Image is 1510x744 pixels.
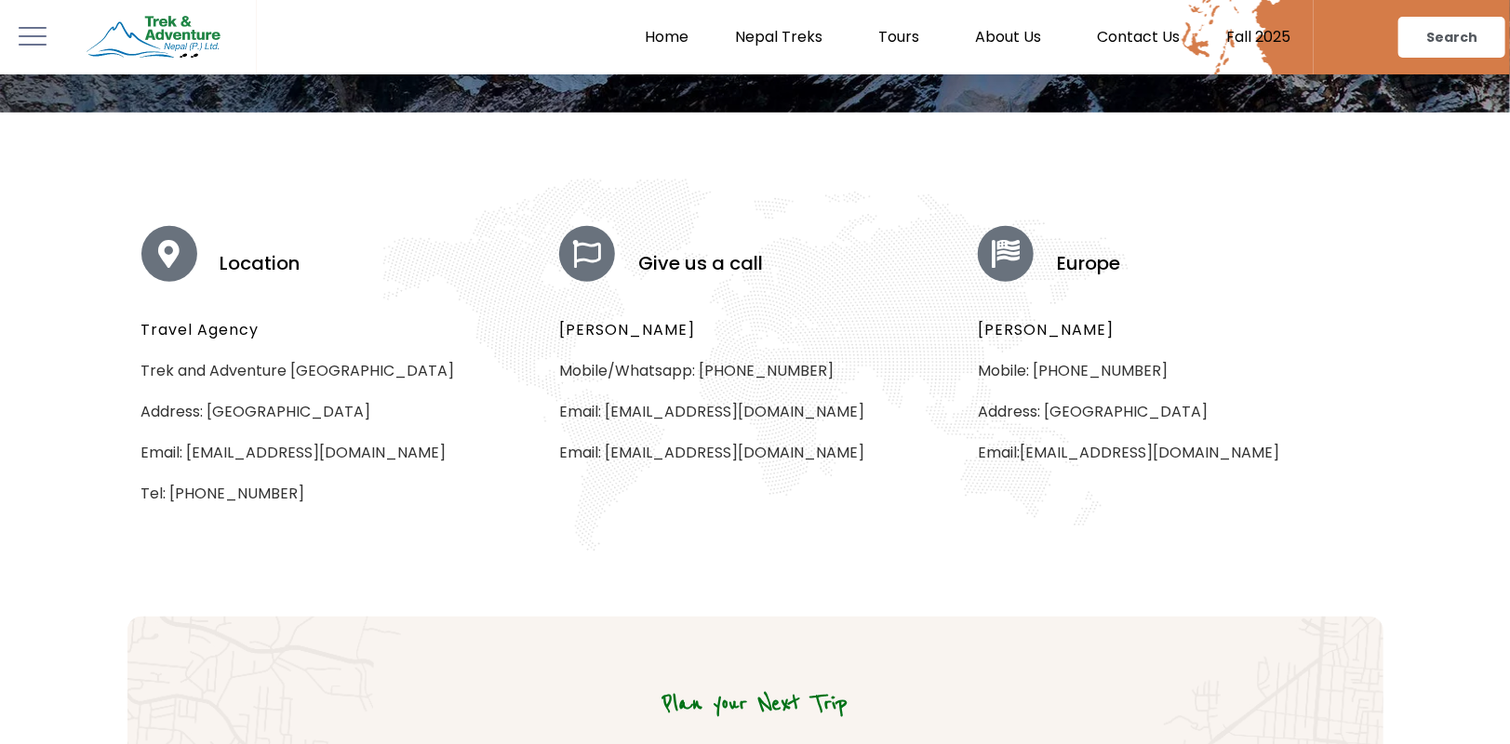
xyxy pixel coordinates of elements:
[559,319,950,341] h5: [PERSON_NAME]
[1426,31,1477,44] span: Search
[141,483,532,505] p: Tel: [PHONE_NUMBER]
[141,319,532,341] h5: Travel Agency
[855,28,952,46] a: Tours
[257,28,1314,46] nav: Menu
[978,360,1369,382] p: Mobile: [PHONE_NUMBER]
[1398,17,1505,58] a: Search
[638,250,763,276] span: Give us a call
[220,250,301,276] span: Location
[1074,28,1203,46] a: Contact Us
[559,401,950,423] p: Email: [EMAIL_ADDRESS][DOMAIN_NAME]
[141,442,532,464] p: Email: [EMAIL_ADDRESS][DOMAIN_NAME]
[559,360,950,382] p: Mobile/Whatsapp: [PHONE_NUMBER]
[952,28,1074,46] a: About Us
[621,28,712,46] a: Home
[141,401,532,423] p: Address: [GEOGRAPHIC_DATA]
[978,319,1369,341] h5: [PERSON_NAME]
[1057,250,1120,276] span: Europe
[978,401,1369,423] p: Address: [GEOGRAPHIC_DATA]
[84,12,223,63] img: Trek & Adventure Nepal
[193,682,1318,724] h6: Plan your Next Trip
[141,360,532,382] p: Trek and Adventure [GEOGRAPHIC_DATA]
[559,442,950,464] p: Email: [EMAIL_ADDRESS][DOMAIN_NAME]
[712,28,855,46] a: Nepal Treks
[1203,28,1314,46] a: Fall 2025
[978,442,1369,464] p: Email:[EMAIL_ADDRESS][DOMAIN_NAME]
